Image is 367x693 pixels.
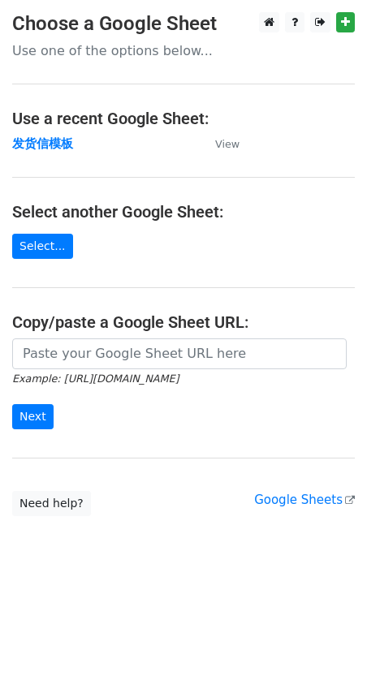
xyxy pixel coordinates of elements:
[12,491,91,516] a: Need help?
[12,404,54,429] input: Next
[215,138,240,150] small: View
[12,202,355,222] h4: Select another Google Sheet:
[12,372,179,385] small: Example: [URL][DOMAIN_NAME]
[286,615,367,693] iframe: Chat Widget
[199,136,240,151] a: View
[12,136,73,151] a: 发货信模板
[12,12,355,36] h3: Choose a Google Sheet
[12,338,347,369] input: Paste your Google Sheet URL here
[254,493,355,507] a: Google Sheets
[12,312,355,332] h4: Copy/paste a Google Sheet URL:
[12,109,355,128] h4: Use a recent Google Sheet:
[12,42,355,59] p: Use one of the options below...
[12,234,73,259] a: Select...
